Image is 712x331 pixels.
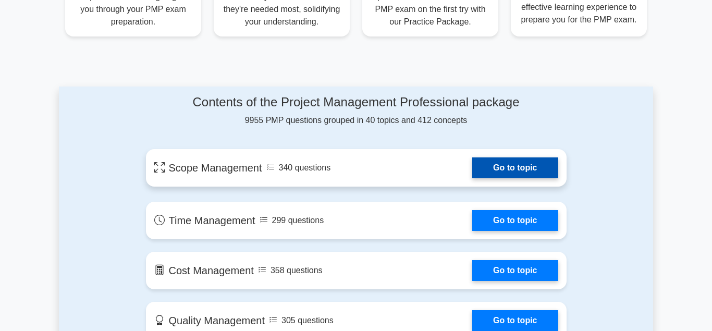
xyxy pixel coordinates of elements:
a: Go to topic [472,310,558,331]
a: Go to topic [472,210,558,231]
a: Go to topic [472,260,558,281]
a: Go to topic [472,157,558,178]
div: 9955 PMP questions grouped in 40 topics and 412 concepts [146,95,567,127]
h4: Contents of the Project Management Professional package [146,95,567,110]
